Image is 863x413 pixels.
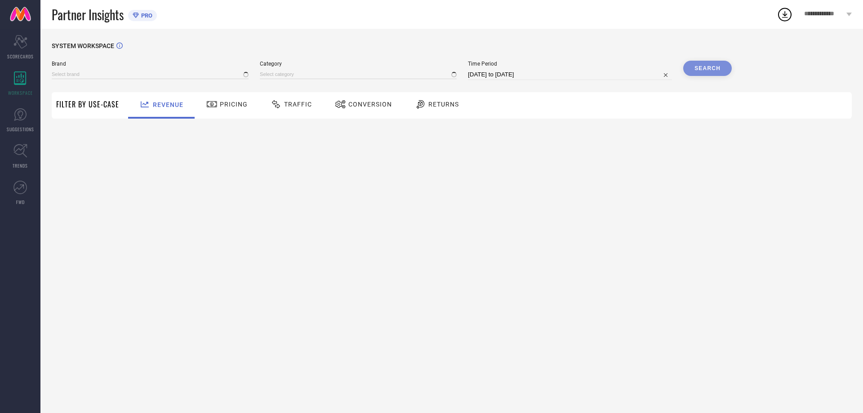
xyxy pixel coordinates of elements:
span: Partner Insights [52,5,124,24]
span: Conversion [348,101,392,108]
span: Returns [428,101,459,108]
span: SYSTEM WORKSPACE [52,42,114,49]
span: FWD [16,199,25,205]
span: Time Period [468,61,672,67]
input: Select category [260,70,457,79]
span: Filter By Use-Case [56,99,119,110]
span: Traffic [284,101,312,108]
span: PRO [139,12,152,19]
input: Select time period [468,69,672,80]
span: Pricing [220,101,248,108]
span: Category [260,61,457,67]
span: TRENDS [13,162,28,169]
span: SCORECARDS [7,53,34,60]
span: WORKSPACE [8,89,33,96]
input: Select brand [52,70,249,79]
span: Revenue [153,101,183,108]
div: Open download list [777,6,793,22]
span: SUGGESTIONS [7,126,34,133]
span: Brand [52,61,249,67]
